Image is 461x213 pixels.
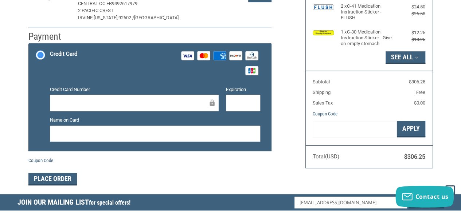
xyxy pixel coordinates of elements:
[313,153,339,160] span: Total (USD)
[78,1,112,6] span: CENTRAL OC ER
[415,193,449,201] span: Contact us
[341,29,395,47] h4: 1 x C-30 Medication Instruction Sticker - Give on empty stomach
[386,51,425,64] button: See All
[395,186,454,208] button: Contact us
[50,48,77,60] div: Credit Card
[28,158,53,163] a: Coupon Code
[313,90,331,95] span: Shipping
[313,100,333,106] span: Sales Tax
[78,8,114,13] span: 2 PACIFIC CREST
[313,121,397,137] input: Gift Certificate or Coupon Code
[17,194,134,213] h5: Join Our Mailing List
[404,153,425,160] span: $306.25
[50,117,260,124] label: Name on Card
[112,1,137,6] span: 9492617979
[397,10,425,17] div: $26.50
[416,90,425,95] span: Free
[89,199,130,206] span: for special offers!
[50,86,219,93] label: Credit Card Number
[313,111,337,117] a: Coupon Code
[28,31,71,43] h2: Payment
[118,15,134,20] span: 92602 /
[397,29,425,36] div: $12.25
[226,86,261,93] label: Expiration
[28,173,77,185] button: Place Order
[409,79,425,84] span: $306.25
[341,3,395,21] h4: 2 x C-41 Medication Instruction Sticker -FLUSH
[397,121,425,137] button: Apply
[397,36,425,43] div: $13.25
[397,3,425,11] div: $24.50
[313,79,330,84] span: Subtotal
[94,15,118,20] span: [US_STATE],
[134,15,179,20] span: [GEOGRAPHIC_DATA]
[78,15,94,20] span: IRVINE,
[414,100,425,106] span: $0.00
[294,197,407,208] input: Email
